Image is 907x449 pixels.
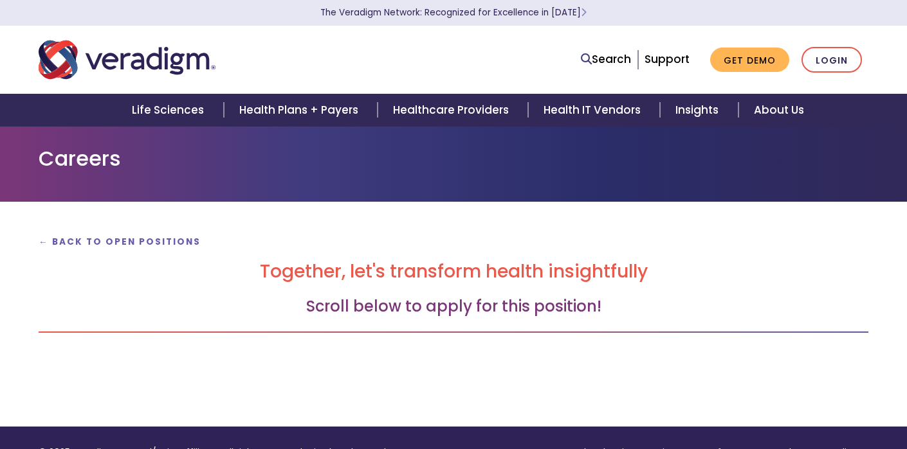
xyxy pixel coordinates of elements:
[116,94,223,127] a: Life Sciences
[660,94,738,127] a: Insights
[224,94,378,127] a: Health Plans + Payers
[320,6,587,19] a: The Veradigm Network: Recognized for Excellence in [DATE]Learn More
[528,94,660,127] a: Health IT Vendors
[802,47,862,73] a: Login
[39,297,868,316] h3: Scroll below to apply for this position!
[39,39,215,81] img: Veradigm logo
[39,146,868,171] h1: Careers
[39,236,201,248] a: ← Back to Open Positions
[710,48,789,73] a: Get Demo
[645,51,690,67] a: Support
[39,261,868,283] h2: Together, let's transform health insightfully
[581,51,631,68] a: Search
[738,94,820,127] a: About Us
[378,94,528,127] a: Healthcare Providers
[581,6,587,19] span: Learn More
